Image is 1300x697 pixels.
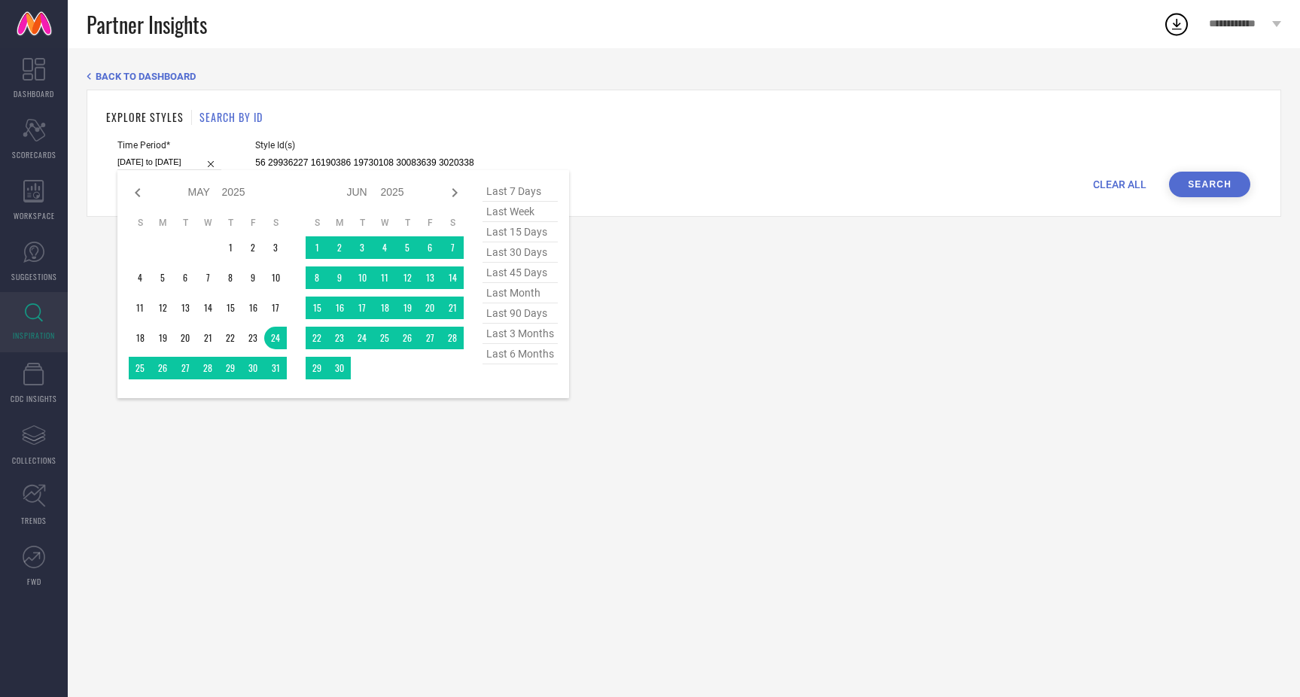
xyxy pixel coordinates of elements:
td: Sun Jun 01 2025 [306,236,328,259]
td: Sat May 17 2025 [264,297,287,319]
div: Open download list [1163,11,1190,38]
td: Sun May 04 2025 [129,266,151,289]
td: Mon May 12 2025 [151,297,174,319]
td: Fri Jun 13 2025 [419,266,441,289]
td: Sat May 03 2025 [264,236,287,259]
span: SUGGESTIONS [11,271,57,282]
td: Wed May 28 2025 [196,357,219,379]
td: Sat May 31 2025 [264,357,287,379]
td: Mon Jun 09 2025 [328,266,351,289]
td: Fri Jun 06 2025 [419,236,441,259]
h1: SEARCH BY ID [199,109,263,125]
span: BACK TO DASHBOARD [96,71,196,82]
td: Sun May 25 2025 [129,357,151,379]
span: SCORECARDS [12,149,56,160]
td: Wed May 14 2025 [196,297,219,319]
td: Fri Jun 20 2025 [419,297,441,319]
td: Sat May 24 2025 [264,327,287,349]
span: CLEAR ALL [1093,178,1146,190]
td: Mon Jun 23 2025 [328,327,351,349]
td: Sun Jun 08 2025 [306,266,328,289]
td: Sun May 18 2025 [129,327,151,349]
td: Tue Jun 10 2025 [351,266,373,289]
td: Fri May 23 2025 [242,327,264,349]
td: Mon Jun 02 2025 [328,236,351,259]
td: Thu May 08 2025 [219,266,242,289]
td: Wed Jun 25 2025 [373,327,396,349]
input: Select time period [117,154,221,170]
span: last 90 days [483,303,558,324]
span: last 15 days [483,222,558,242]
span: DASHBOARD [14,88,54,99]
td: Sat Jun 07 2025 [441,236,464,259]
td: Fri May 30 2025 [242,357,264,379]
td: Mon May 26 2025 [151,357,174,379]
div: Next month [446,184,464,202]
td: Sat Jun 28 2025 [441,327,464,349]
td: Thu May 15 2025 [219,297,242,319]
span: last 30 days [483,242,558,263]
td: Thu May 01 2025 [219,236,242,259]
td: Fri May 16 2025 [242,297,264,319]
td: Tue May 27 2025 [174,357,196,379]
td: Sat Jun 21 2025 [441,297,464,319]
td: Tue May 06 2025 [174,266,196,289]
td: Wed Jun 18 2025 [373,297,396,319]
th: Thursday [219,217,242,229]
th: Sunday [129,217,151,229]
td: Sun Jun 29 2025 [306,357,328,379]
td: Wed Jun 11 2025 [373,266,396,289]
td: Fri May 09 2025 [242,266,264,289]
td: Tue May 20 2025 [174,327,196,349]
td: Thu Jun 12 2025 [396,266,419,289]
span: last week [483,202,558,222]
td: Wed May 21 2025 [196,327,219,349]
td: Tue May 13 2025 [174,297,196,319]
th: Wednesday [373,217,396,229]
td: Thu Jun 26 2025 [396,327,419,349]
td: Fri May 02 2025 [242,236,264,259]
th: Saturday [441,217,464,229]
th: Tuesday [351,217,373,229]
th: Sunday [306,217,328,229]
div: Previous month [129,184,147,202]
span: last 7 days [483,181,558,202]
td: Tue Jun 17 2025 [351,297,373,319]
th: Thursday [396,217,419,229]
span: last 45 days [483,263,558,283]
td: Tue Jun 24 2025 [351,327,373,349]
td: Thu May 22 2025 [219,327,242,349]
span: last month [483,283,558,303]
td: Mon May 19 2025 [151,327,174,349]
td: Sun Jun 15 2025 [306,297,328,319]
span: Partner Insights [87,9,207,40]
th: Tuesday [174,217,196,229]
span: Style Id(s) [255,140,473,151]
td: Mon May 05 2025 [151,266,174,289]
td: Wed May 07 2025 [196,266,219,289]
span: Time Period* [117,140,221,151]
span: COLLECTIONS [12,455,56,466]
input: Enter comma separated style ids e.g. 12345, 67890 [255,154,473,172]
th: Friday [242,217,264,229]
span: CDC INSIGHTS [11,393,57,404]
td: Fri Jun 27 2025 [419,327,441,349]
span: FWD [27,576,41,587]
td: Thu Jun 19 2025 [396,297,419,319]
th: Monday [151,217,174,229]
td: Sat Jun 14 2025 [441,266,464,289]
th: Saturday [264,217,287,229]
th: Wednesday [196,217,219,229]
span: last 6 months [483,344,558,364]
td: Sun Jun 22 2025 [306,327,328,349]
td: Wed Jun 04 2025 [373,236,396,259]
td: Tue Jun 03 2025 [351,236,373,259]
td: Mon Jun 16 2025 [328,297,351,319]
h1: EXPLORE STYLES [106,109,184,125]
td: Sun May 11 2025 [129,297,151,319]
div: Back TO Dashboard [87,71,1281,82]
td: Thu Jun 05 2025 [396,236,419,259]
span: WORKSPACE [14,210,55,221]
span: last 3 months [483,324,558,344]
button: Search [1169,172,1250,197]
